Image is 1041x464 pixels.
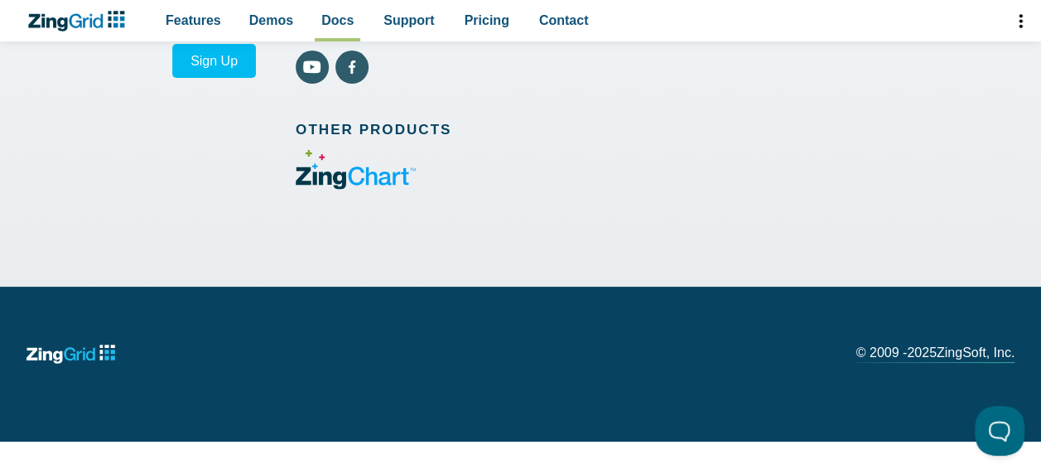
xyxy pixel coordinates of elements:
p: © 2009 - ZingSoft, Inc. [856,346,1014,363]
a: View YouTube (External) [296,51,329,84]
button: Sign Up [172,44,256,78]
span: Pricing [465,9,509,31]
a: View Facebook (External) [335,51,369,84]
a: Visit ZingChart (External) [296,178,416,192]
iframe: Toggle Customer Support [975,406,1024,456]
span: Contact [539,9,589,31]
span: Features [166,9,221,31]
a: ZingGrid logo [27,340,115,369]
span: Other Products [296,118,478,142]
span: Docs [321,9,354,31]
span: Support [383,9,434,31]
span: Demos [249,9,293,31]
a: ZingChart Logo. Click to return to the homepage [27,11,133,31]
span: 2025 [907,346,937,360]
